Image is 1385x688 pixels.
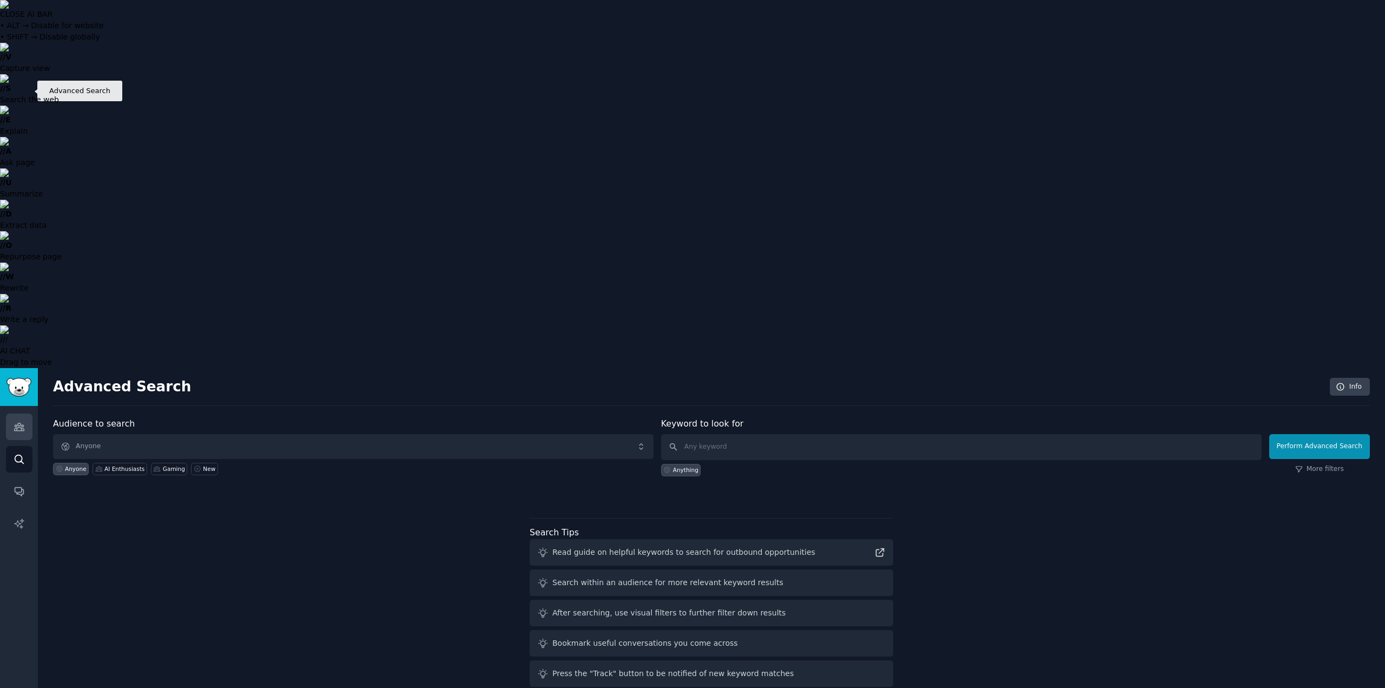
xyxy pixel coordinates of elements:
div: Bookmark useful conversations you come across [552,638,738,649]
div: Anyone [65,465,87,473]
label: Audience to search [53,418,135,429]
div: Search within an audience for more relevant keyword results [552,577,783,588]
div: Read guide on helpful keywords to search for outbound opportunities [552,547,815,558]
div: Anything [673,466,698,474]
label: Search Tips [530,527,579,538]
a: More filters [1295,464,1344,474]
div: New [203,465,215,473]
div: Gaming [163,465,185,473]
div: AI Enthusiasts [104,465,144,473]
button: Perform Advanced Search [1269,434,1370,459]
a: New [191,463,217,475]
div: After searching, use visual filters to further filter down results [552,607,786,619]
div: Press the "Track" button to be notified of new keyword matches [552,668,794,679]
button: Anyone [53,434,654,459]
h2: Advanced Search [53,378,1324,396]
input: Any keyword [661,434,1262,460]
img: GummySearch logo [6,378,31,397]
a: Info [1330,378,1370,396]
label: Keyword to look for [661,418,744,429]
